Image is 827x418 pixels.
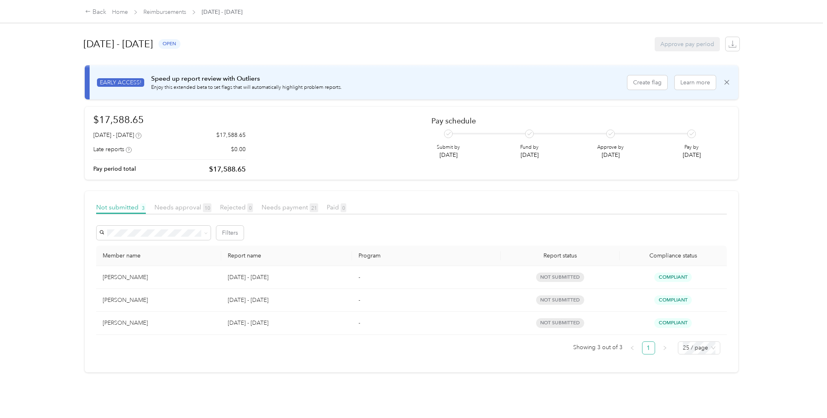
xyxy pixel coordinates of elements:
h1: $17,588.65 [93,112,246,127]
span: right [662,345,667,350]
li: 1 [642,341,655,354]
span: not submitted [536,318,584,328]
span: Compliance status [626,252,720,259]
span: [DATE] - [DATE] [202,8,242,16]
span: EARLY ACCESS! [97,78,144,87]
span: 25 / page [683,342,715,354]
li: Next Page [658,341,671,354]
p: [DATE] [683,151,701,159]
button: Filters [216,226,244,240]
span: 21 [310,203,318,212]
td: - [352,289,501,312]
p: [DATE] [597,151,624,159]
p: [DATE] [520,151,539,159]
p: Approve by [597,144,624,151]
span: not submitted [536,273,584,282]
div: Late reports [93,145,132,154]
p: [DATE] [437,151,460,159]
span: Showing 3 out of 3 [573,341,622,354]
span: Report status [507,252,613,259]
h1: [DATE] - [DATE] [84,34,153,54]
a: 1 [642,342,655,354]
div: Member name [103,252,215,259]
span: Needs payment [262,203,318,211]
div: Page Size [678,341,720,354]
th: Member name [96,246,221,266]
p: $0.00 [231,145,246,154]
span: Needs approval [154,203,211,211]
span: left [630,345,635,350]
p: $17,588.65 [216,131,246,139]
p: [DATE] - [DATE] [228,319,345,328]
p: Speed up report review with Outliers [151,74,342,84]
span: 3 [140,203,146,212]
button: Create flag [627,75,667,90]
span: Rejected [220,203,253,211]
td: - [352,266,501,289]
span: Not submitted [96,203,146,211]
button: Learn more [675,75,716,90]
th: Program [352,246,501,266]
p: [DATE] - [DATE] [228,273,345,282]
p: $17,588.65 [209,164,246,174]
p: Pay by [683,144,701,151]
span: not submitted [536,295,584,305]
span: Paid [327,203,346,211]
div: [DATE] - [DATE] [93,131,141,139]
div: [PERSON_NAME] [103,273,215,282]
span: 0 [341,203,346,212]
button: right [658,341,671,354]
h2: Pay schedule [431,117,715,125]
span: open [158,39,180,48]
iframe: Everlance-gr Chat Button Frame [781,372,827,418]
td: - [352,312,501,334]
span: 0 [247,203,253,212]
p: [DATE] - [DATE] [228,296,345,305]
th: Report name [221,246,352,266]
p: Fund by [520,144,539,151]
span: 10 [203,203,211,212]
span: Compliant [654,318,692,328]
a: Reimbursements [143,9,186,15]
span: Compliant [654,295,692,305]
div: [PERSON_NAME] [103,319,215,328]
button: left [626,341,639,354]
div: Back [85,7,106,17]
p: Pay period total [93,165,136,173]
p: Submit by [437,144,460,151]
li: Previous Page [626,341,639,354]
a: Home [112,9,128,15]
div: [PERSON_NAME] [103,296,215,305]
p: Enjoy this extended beta to set flags that will automatically highlight problem reports. [151,84,342,91]
span: Compliant [654,273,692,282]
